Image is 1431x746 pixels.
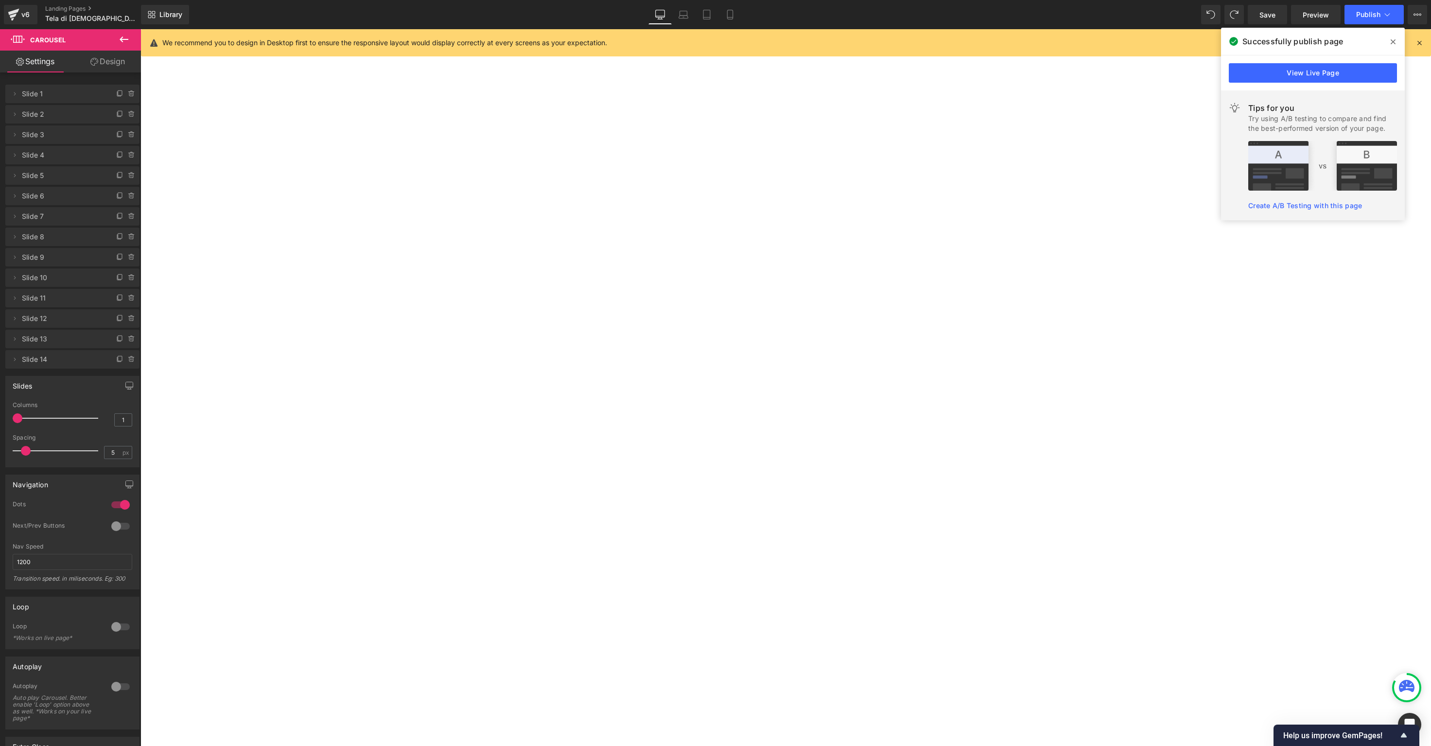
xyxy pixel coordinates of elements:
button: Show survey - Help us improve GemPages! [1283,729,1410,741]
span: Slide 3 [22,125,104,144]
div: Loop [13,597,29,611]
a: v6 [4,5,37,24]
div: v6 [19,8,32,21]
span: Slide 5 [22,166,104,185]
div: Spacing [13,434,132,441]
span: Slide 7 [22,207,104,226]
a: View Live Page [1229,63,1397,83]
span: Slide 14 [22,350,104,369]
span: Slide 8 [22,228,104,246]
a: Design [72,51,143,72]
span: Slide 9 [22,248,104,266]
span: px [122,449,131,456]
span: Slide 11 [22,289,104,307]
div: *Works on live page* [13,635,100,641]
span: Publish [1356,11,1380,18]
span: Library [159,10,182,19]
button: Publish [1344,5,1404,24]
a: Tablet [695,5,718,24]
div: Autoplay [13,682,102,693]
a: Create A/B Testing with this page [1248,201,1362,210]
span: Tela di [DEMOGRAPHIC_DATA] [45,15,139,22]
span: Slide 13 [22,330,104,348]
span: Slide 12 [22,309,104,328]
div: Dots [13,500,102,511]
div: Navigation [13,475,48,489]
button: More [1408,5,1427,24]
span: Save [1259,10,1275,20]
div: Nav Speed [13,543,132,550]
button: Undo [1201,5,1221,24]
div: Open Intercom Messenger [1398,713,1421,736]
span: Carousel [30,36,66,44]
div: Transition speed. in miliseconds. Eg: 300 [13,575,132,589]
a: Preview [1291,5,1341,24]
button: Redo [1224,5,1244,24]
div: Tips for you [1248,102,1397,114]
div: Autoplay [13,657,42,671]
div: Loop [13,622,102,633]
a: Desktop [648,5,672,24]
img: tip.png [1248,141,1397,191]
p: We recommend you to design in Desktop first to ensure the responsive layout would display correct... [162,37,607,48]
a: New Library [141,5,189,24]
span: Successfully publish page [1242,36,1343,47]
span: Preview [1303,10,1329,20]
div: Columns [13,402,132,409]
a: Laptop [672,5,695,24]
span: Slide 4 [22,146,104,164]
div: Slides [13,376,32,390]
div: Next/Prev Buttons [13,522,102,532]
img: light.svg [1229,102,1240,114]
span: Help us improve GemPages! [1283,731,1398,740]
a: Mobile [718,5,742,24]
span: Slide 1 [22,85,104,103]
span: Slide 2 [22,105,104,124]
div: Try using A/B testing to compare and find the best-performed version of your page. [1248,114,1397,133]
a: Landing Pages [45,5,157,13]
div: Auto play Carousel. Better enable 'Loop' option above as well. *Works on your live page* [13,694,100,722]
span: Slide 6 [22,187,104,205]
span: Slide 10 [22,268,104,287]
